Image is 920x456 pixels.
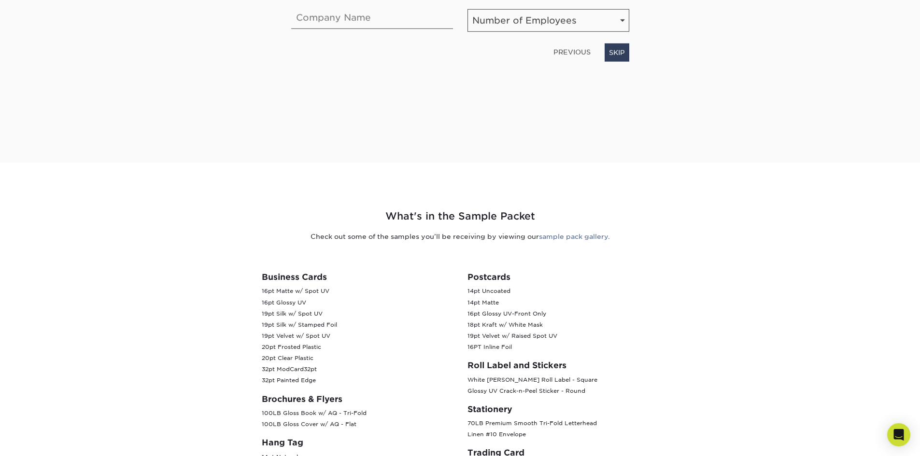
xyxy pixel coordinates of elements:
a: sample pack gallery [539,233,608,240]
h3: Roll Label and Stickers [467,360,659,370]
p: 14pt Uncoated 14pt Matte 16pt Glossy UV-Front Only 18pt Kraft w/ White Mask 19pt Velvet w/ Raised... [467,286,659,353]
a: SKIP [605,43,629,62]
a: PREVIOUS [550,44,594,60]
h3: Postcards [467,272,659,282]
div: Open Intercom Messenger [887,423,910,446]
p: Check out some of the samples you’ll be receiving by viewing our . [178,232,743,241]
p: 100LB Gloss Book w/ AQ - Tri-Fold 100LB Gloss Cover w/ AQ - Flat [262,408,453,430]
h3: Brochures & Flyers [262,394,453,404]
p: White [PERSON_NAME] Roll Label - Square Glossy UV Crack-n-Peel Sticker - Round [467,374,659,397]
h3: Business Cards [262,272,453,282]
h3: Hang Tag [262,438,453,447]
p: 16pt Matte w/ Spot UV 16pt Glossy UV 19pt Silk w/ Spot UV 19pt Silk w/ Stamped Foil 19pt Velvet w... [262,286,453,386]
p: 70LB Premium Smooth Tri-Fold Letterhead Linen #10 Envelope [467,418,659,440]
h2: What's in the Sample Packet [178,209,743,224]
h3: Stationery [467,404,659,414]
